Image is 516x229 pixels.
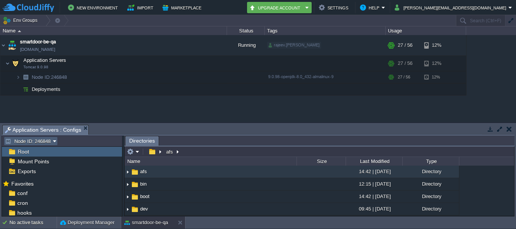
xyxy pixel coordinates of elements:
[484,199,508,221] iframe: chat widget
[20,46,55,53] a: [DOMAIN_NAME]
[31,74,68,80] span: 246848
[131,205,139,214] img: AMDAwAAAACH5BAEAAAAALAAAAAABAAEAAAICRAEAOw==
[5,138,53,144] button: Node ID: 246848
[10,56,21,71] img: AMDAwAAAACH5BAEAAAAALAAAAAABAAEAAAICRAEAOw==
[16,209,33,216] a: hooks
[5,56,10,71] img: AMDAwAAAACH5BAEAAAAALAAAAAABAAEAAAICRAEAOw==
[139,181,148,187] a: bin
[319,3,351,12] button: Settings
[31,74,68,80] a: Node ID:246848
[31,86,62,92] a: Deployments
[16,200,29,206] a: cron
[139,193,151,200] a: boot
[124,219,168,226] button: smartdoor-be-qa
[0,35,6,55] img: AMDAwAAAACH5BAEAAAAALAAAAAABAAEAAAICRAEAOw==
[16,190,29,197] a: conf
[18,30,21,32] img: AMDAwAAAACH5BAEAAAAALAAAAAABAAEAAAICRAEAOw==
[398,56,412,71] div: 27 / 56
[16,83,20,95] img: AMDAwAAAACH5BAEAAAAALAAAAAABAAEAAAICRAEAOw==
[165,148,175,155] button: afs
[403,157,459,166] div: Type
[20,38,56,46] a: smartdoor-be-qa
[346,157,402,166] div: Last Modified
[227,26,264,35] div: Status
[16,158,50,165] a: Mount Points
[131,193,139,201] img: AMDAwAAAACH5BAEAAAAALAAAAAABAAEAAAICRAEAOw==
[398,71,410,83] div: 27 / 56
[23,57,67,63] a: Application ServersTomcat 9.0.98
[125,157,297,166] div: Name
[346,203,402,215] div: 09:45 | [DATE]
[5,125,81,135] span: Application Servers : Configs
[346,191,402,202] div: 14:42 | [DATE]
[125,146,514,157] input: Click to enter the path
[346,178,402,190] div: 12:15 | [DATE]
[360,3,382,12] button: Help
[424,56,449,71] div: 12%
[20,71,31,83] img: AMDAwAAAACH5BAEAAAAALAAAAAABAAEAAAICRAEAOw==
[16,168,37,175] a: Exports
[424,35,449,55] div: 12%
[125,166,131,178] img: AMDAwAAAACH5BAEAAAAALAAAAAABAAEAAAICRAEAOw==
[249,3,303,12] button: Upgrade Account
[1,26,227,35] div: Name
[68,3,120,12] button: New Environment
[16,71,20,83] img: AMDAwAAAACH5BAEAAAAALAAAAAABAAEAAAICRAEAOw==
[127,3,156,12] button: Import
[32,74,51,80] span: Node ID:
[125,203,131,215] img: AMDAwAAAACH5BAEAAAAALAAAAAABAAEAAAICRAEAOw==
[10,181,35,187] a: Favorites
[129,136,155,146] span: Directories
[20,83,31,95] img: AMDAwAAAACH5BAEAAAAALAAAAAABAAEAAAICRAEAOw==
[402,166,459,177] div: Directory
[7,35,17,55] img: AMDAwAAAACH5BAEAAAAALAAAAAABAAEAAAICRAEAOw==
[424,71,449,83] div: 12%
[395,3,508,12] button: [PERSON_NAME][EMAIL_ADDRESS][DOMAIN_NAME]
[402,191,459,202] div: Directory
[60,219,114,226] button: Deployment Manager
[346,166,402,177] div: 14:42 | [DATE]
[265,26,385,35] div: Tags
[3,3,54,12] img: CloudJiffy
[125,191,131,203] img: AMDAwAAAACH5BAEAAAAALAAAAAABAAEAAAICRAEAOw==
[139,168,148,175] a: afs
[402,203,459,215] div: Directory
[267,42,321,49] div: rajeev.[PERSON_NAME]
[23,65,48,69] span: Tomcat 9.0.98
[23,57,67,63] span: Application Servers
[131,168,139,176] img: AMDAwAAAACH5BAEAAAAALAAAAAABAAEAAAICRAEAOw==
[139,206,149,212] a: dev
[125,178,131,190] img: AMDAwAAAACH5BAEAAAAALAAAAAABAAEAAAICRAEAOw==
[131,180,139,189] img: AMDAwAAAACH5BAEAAAAALAAAAAABAAEAAAICRAEAOw==
[297,157,346,166] div: Size
[268,74,334,79] span: 9.0.98-openjdk-8.0_432-almalinux-9
[16,148,30,155] a: Root
[227,35,265,55] div: Running
[398,35,412,55] div: 27 / 56
[386,26,466,35] div: Usage
[3,15,40,26] button: Env Groups
[402,178,459,190] div: Directory
[162,3,204,12] button: Marketplace
[9,217,57,229] div: No active tasks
